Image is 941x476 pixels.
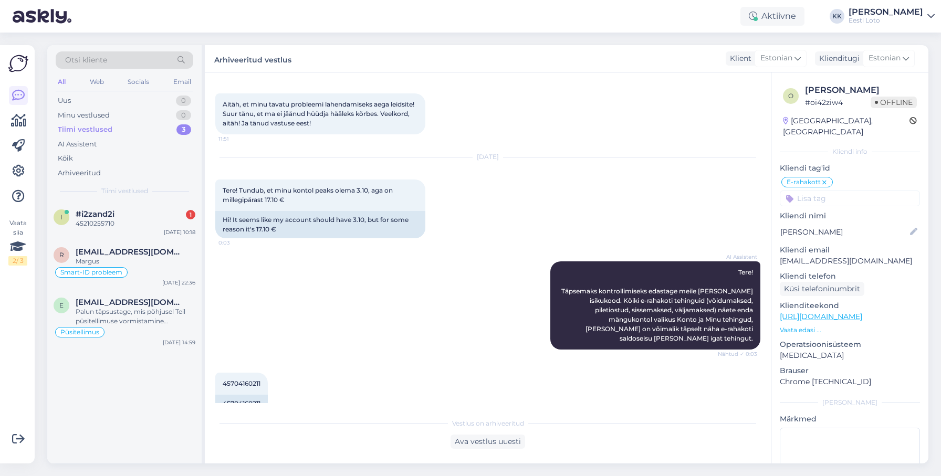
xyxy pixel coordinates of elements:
[726,53,751,64] div: Klient
[780,210,920,221] p: Kliendi nimi
[780,282,864,296] div: Küsi telefoninumbrit
[780,147,920,156] div: Kliendi info
[780,339,920,350] p: Operatsioonisüsteem
[780,191,920,206] input: Lisa tag
[76,247,185,257] span: r2stik@gmail.com
[88,75,106,89] div: Web
[164,228,195,236] div: [DATE] 10:18
[783,115,909,137] div: [GEOGRAPHIC_DATA], [GEOGRAPHIC_DATA]
[805,97,871,108] div: # oi42ziw4
[223,100,416,127] span: Aitäh, et minu tavatu probleemi lahendamiseks aega leidsite! Suur tänu, et ma ei jäänud hüüdja hä...
[849,8,935,25] a: [PERSON_NAME]Eesti Loto
[849,16,923,25] div: Eesti Loto
[162,279,195,287] div: [DATE] 22:36
[59,251,64,259] span: r
[8,218,27,266] div: Vaata siia
[215,395,268,412] div: 45704160211
[65,55,107,66] span: Otsi kliente
[56,75,68,89] div: All
[171,75,193,89] div: Email
[60,213,62,221] span: i
[780,312,862,321] a: [URL][DOMAIN_NAME]
[780,300,920,311] p: Klienditeekond
[58,124,112,135] div: Tiimi vestlused
[76,307,195,326] div: Palun täpsustage, mis põhjusel Teil püsitellimuse vormistamine ebaõnnestus.
[223,186,394,204] span: Tere! Tundub, et minu kontol peaks olema 3.10, aga on millegipärast 17.10 €
[76,209,114,219] span: #i2zand2i
[60,329,99,335] span: Püsitellimus
[787,179,821,185] span: E-rahakott
[215,152,760,162] div: [DATE]
[8,54,28,73] img: Askly Logo
[215,211,425,238] div: Hi! It seems like my account should have 3.10, but for some reason it's 17.10 €
[76,219,195,228] div: 45210255710
[58,168,101,178] div: Arhiveeritud
[163,339,195,346] div: [DATE] 14:59
[780,325,920,335] p: Vaata edasi ...
[780,256,920,267] p: [EMAIL_ADDRESS][DOMAIN_NAME]
[760,52,792,64] span: Estonian
[8,256,27,266] div: 2 / 3
[780,350,920,361] p: [MEDICAL_DATA]
[223,379,260,387] span: 45704160211
[815,53,860,64] div: Klienditugi
[58,96,71,106] div: Uus
[214,51,291,66] label: Arhiveeritud vestlus
[101,186,148,196] span: Tiimi vestlused
[58,110,110,121] div: Minu vestlused
[780,245,920,256] p: Kliendi email
[218,135,258,143] span: 11:51
[718,350,757,358] span: Nähtud ✓ 0:03
[59,301,64,309] span: e
[186,210,195,219] div: 1
[869,52,901,64] span: Estonian
[780,414,920,425] p: Märkmed
[451,435,525,449] div: Ava vestlus uuesti
[126,75,151,89] div: Socials
[176,124,191,135] div: 3
[176,110,191,121] div: 0
[871,97,917,108] span: Offline
[176,96,191,106] div: 0
[780,163,920,174] p: Kliendi tag'id
[780,226,908,238] input: Lisa nimi
[780,376,920,387] p: Chrome [TECHNICAL_ID]
[849,8,923,16] div: [PERSON_NAME]
[780,398,920,407] div: [PERSON_NAME]
[805,84,917,97] div: [PERSON_NAME]
[788,92,793,100] span: o
[58,139,97,150] div: AI Assistent
[218,239,258,247] span: 0:03
[740,7,804,26] div: Aktiivne
[76,257,195,266] div: Margus
[60,269,122,276] span: Smart-ID probleem
[58,153,73,164] div: Kõik
[830,9,844,24] div: KK
[452,419,524,428] span: Vestlus on arhiveeritud
[718,253,757,261] span: AI Assistent
[780,271,920,282] p: Kliendi telefon
[780,365,920,376] p: Brauser
[76,298,185,307] span: elvis@outlet.ee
